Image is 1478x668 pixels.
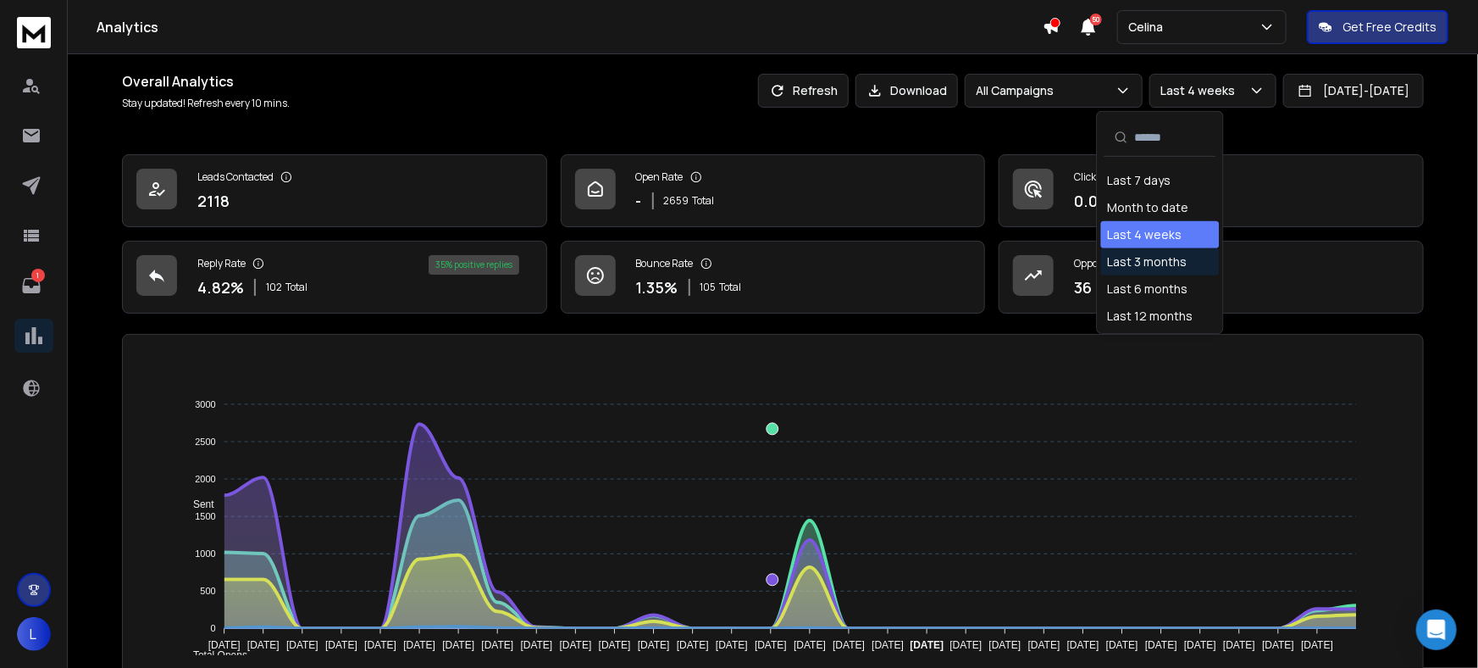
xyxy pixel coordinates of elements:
p: Opportunities [1074,257,1138,270]
div: Last 4 weeks [1108,226,1182,243]
p: Download [890,82,947,99]
tspan: [DATE] [677,640,709,652]
p: 2118 [197,189,230,213]
tspan: [DATE] [794,640,827,652]
a: Opportunities36$3600 [999,241,1424,314]
p: Reply Rate [197,257,246,270]
tspan: [DATE] [638,640,670,652]
tspan: 2500 [196,437,216,447]
tspan: [DATE] [1106,640,1138,652]
tspan: [DATE] [208,640,241,652]
tspan: 0 [211,623,216,633]
p: 0.00 % [1074,189,1121,213]
tspan: 3000 [196,399,216,409]
tspan: [DATE] [443,640,475,652]
p: 36 [1074,276,1092,299]
img: logo [17,17,51,48]
tspan: [DATE] [1224,640,1256,652]
span: 50 [1090,14,1102,25]
h1: Overall Analytics [122,71,290,92]
button: [DATE]-[DATE] [1283,74,1424,108]
tspan: 2000 [196,474,216,484]
button: Get Free Credits [1307,10,1448,44]
h1: Analytics [97,17,1043,37]
button: L [17,617,51,651]
tspan: [DATE] [989,640,1021,652]
tspan: [DATE] [325,640,357,652]
tspan: 500 [201,586,216,596]
p: Stay updated! Refresh every 10 mins. [122,97,290,110]
span: 102 [266,281,282,294]
div: 35 % positive replies [429,255,519,275]
a: 1 [14,269,48,303]
span: Sent [180,498,214,510]
span: Total [285,281,307,294]
tspan: [DATE] [911,640,944,652]
tspan: [DATE] [404,640,436,652]
tspan: [DATE] [1067,640,1099,652]
div: Last 7 days [1108,172,1171,189]
tspan: [DATE] [521,640,553,652]
tspan: [DATE] [482,640,514,652]
tspan: [DATE] [950,640,983,652]
tspan: [DATE] [716,640,748,652]
tspan: [DATE] [1263,640,1295,652]
span: 2659 [664,194,689,208]
p: Open Rate [636,170,684,184]
tspan: [DATE] [872,640,905,652]
tspan: [DATE] [1145,640,1177,652]
div: Last 12 months [1108,308,1193,325]
p: 1.35 % [636,276,678,299]
p: - [636,189,642,213]
div: Last 3 months [1108,253,1187,270]
tspan: [DATE] [833,640,866,652]
span: Total Opens [180,649,247,661]
tspan: [DATE] [560,640,592,652]
a: Reply Rate4.82%102Total35% positive replies [122,241,547,314]
tspan: [DATE] [1184,640,1216,652]
tspan: [DATE] [755,640,787,652]
div: Open Intercom Messenger [1416,610,1457,650]
tspan: [DATE] [599,640,631,652]
p: Leads Contacted [197,170,274,184]
button: Refresh [758,74,849,108]
tspan: [DATE] [1302,640,1334,652]
p: Click Rate [1074,170,1119,184]
p: Bounce Rate [636,257,694,270]
span: 105 [700,281,717,294]
p: Celina [1128,19,1170,36]
button: Download [855,74,958,108]
tspan: 1500 [196,511,216,521]
p: 4.82 % [197,276,244,299]
p: Last 4 weeks [1160,82,1242,99]
a: Bounce Rate1.35%105Total [561,241,986,314]
a: Open Rate-2659Total [561,154,986,227]
div: Last 6 months [1108,281,1188,298]
tspan: 1000 [196,548,216,559]
span: Total [720,281,742,294]
p: All Campaigns [976,82,1060,99]
p: 1 [31,269,45,282]
tspan: [DATE] [364,640,396,652]
tspan: [DATE] [286,640,318,652]
p: Get Free Credits [1342,19,1436,36]
a: Leads Contacted2118 [122,154,547,227]
tspan: [DATE] [1028,640,1060,652]
div: Month to date [1108,199,1189,216]
span: Total [693,194,715,208]
tspan: [DATE] [247,640,280,652]
a: Click Rate0.00%0 Total [999,154,1424,227]
p: Refresh [793,82,838,99]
